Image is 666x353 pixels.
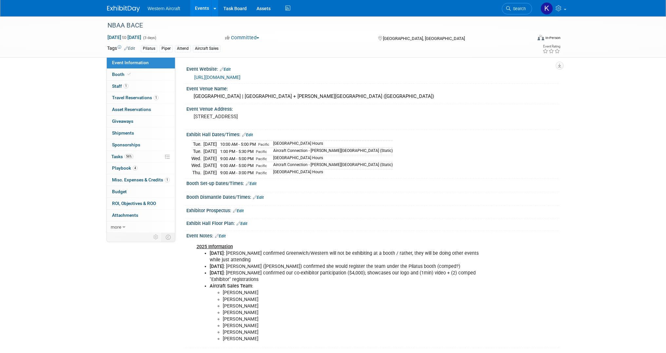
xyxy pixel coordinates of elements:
span: Shipments [112,130,134,136]
span: 9:00 AM - 5:00 PM [220,156,254,161]
b: Aircraft Sales Team [210,283,252,289]
div: Event Venue Address: [186,104,559,112]
span: Tasks [111,154,133,159]
span: Pacific [256,164,267,168]
span: [GEOGRAPHIC_DATA], [GEOGRAPHIC_DATA] [383,36,465,41]
td: Aircraft Connection - [PERSON_NAME][GEOGRAPHIC_DATA] (Static) [269,148,393,155]
li: [PERSON_NAME] [223,329,483,336]
li: [PERSON_NAME] [223,296,483,303]
td: Toggle Event Tabs [162,233,175,241]
div: Event Website: [186,64,559,73]
a: Edit [246,181,257,186]
span: 1 [165,177,170,182]
td: [GEOGRAPHIC_DATA] Hours [269,155,393,162]
span: Sponsorships [112,142,140,147]
span: (3 days) [143,36,156,40]
a: Edit [237,221,247,226]
td: Thu. [191,169,203,176]
span: 9:00 AM - 5:00 PM [220,163,254,168]
li: : [PERSON_NAME] confirmed our co-exhibitor participation ($4,000); showcases our logo and (1min) ... [210,270,483,283]
li: : [PERSON_NAME] confirmed Greenwich/Western will not be exhibiting at a booth / rather, they will... [210,250,483,263]
span: Asset Reservations [112,107,151,112]
b: 2025 Information [197,244,233,250]
td: [DATE] [203,162,217,169]
a: more [107,221,175,233]
a: Sponsorships [107,139,175,151]
a: Booth [107,69,175,80]
b: [DATE] [210,264,224,269]
div: Exhibit Hall Dates/Times: [186,130,559,138]
a: Edit [233,209,244,213]
li: : [210,283,483,342]
a: Edit [242,133,253,137]
div: Event Format [493,34,561,44]
div: Aircraft Sales [193,45,220,52]
span: Attachments [112,213,138,218]
div: Event Venue Name: [186,84,559,92]
i: Booth reservation complete [127,72,131,76]
a: Shipments [107,127,175,139]
div: In-Person [545,35,561,40]
a: Staff1 [107,81,175,92]
span: Booth [112,72,132,77]
div: Booth Dismantle Dates/Times: [186,192,559,201]
a: Tasks56% [107,151,175,162]
a: Playbook4 [107,162,175,174]
span: Staff [112,84,128,89]
span: 9:00 AM - 3:00 PM [220,170,254,175]
td: [DATE] [203,169,217,176]
a: Search [502,3,532,14]
span: Search [511,6,526,11]
a: Attachments [107,210,175,221]
span: Pacific [256,157,267,161]
div: Exhibit Hall Floor Plan: [186,218,559,227]
span: [DATE] [DATE] [107,34,142,40]
a: Misc. Expenses & Credits1 [107,174,175,186]
a: [URL][DOMAIN_NAME] [194,75,240,80]
b: [DATE] [210,270,224,276]
a: ROI, Objectives & ROO [107,198,175,209]
img: Format-Inperson.png [538,35,544,40]
div: Attend [175,45,191,52]
b: [DATE] [210,251,224,256]
span: 1:00 PM - 5:30 PM [220,149,254,154]
button: Committed [223,34,262,41]
a: Asset Reservations [107,104,175,115]
a: Travel Reservations1 [107,92,175,103]
td: [DATE] [203,155,217,162]
td: Tue. [191,148,203,155]
li: [PERSON_NAME] [223,289,483,296]
li: [PERSON_NAME] [223,303,483,309]
td: Aircraft Connection - [PERSON_NAME][GEOGRAPHIC_DATA] (Static) [269,162,393,169]
td: Tags [107,45,135,52]
div: Event Rating [542,45,560,48]
pre: [STREET_ADDRESS] [194,114,334,120]
li: [PERSON_NAME] [223,309,483,316]
div: Booth Set-up Dates/Times: [186,178,559,187]
a: Edit [215,234,226,238]
div: Piper [160,45,173,52]
div: Pilatus [141,45,157,52]
span: Budget [112,189,127,194]
td: [GEOGRAPHIC_DATA] Hours [269,169,393,176]
td: Tue. [191,141,203,148]
span: 1 [124,84,128,88]
a: Budget [107,186,175,197]
td: [DATE] [203,148,217,155]
a: Edit [220,67,231,72]
span: 1 [154,95,159,100]
span: Misc. Expenses & Credits [112,177,170,182]
td: [DATE] [203,141,217,148]
span: Western Aircraft [148,6,180,11]
span: to [121,35,127,40]
span: more [111,224,121,230]
a: Edit [124,46,135,51]
td: Wed. [191,155,203,162]
td: Wed. [191,162,203,169]
span: ROI, Objectives & ROO [112,201,156,206]
span: Playbook [112,165,138,171]
div: [GEOGRAPHIC_DATA] | [GEOGRAPHIC_DATA] + [PERSON_NAME][GEOGRAPHIC_DATA] ([GEOGRAPHIC_DATA]) [191,91,554,102]
li: : [PERSON_NAME] ([PERSON_NAME]) confirmed she would register the team under the Pilatus booth (co... [210,263,483,270]
td: [GEOGRAPHIC_DATA] Hours [269,141,393,148]
td: Personalize Event Tab Strip [150,233,162,241]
